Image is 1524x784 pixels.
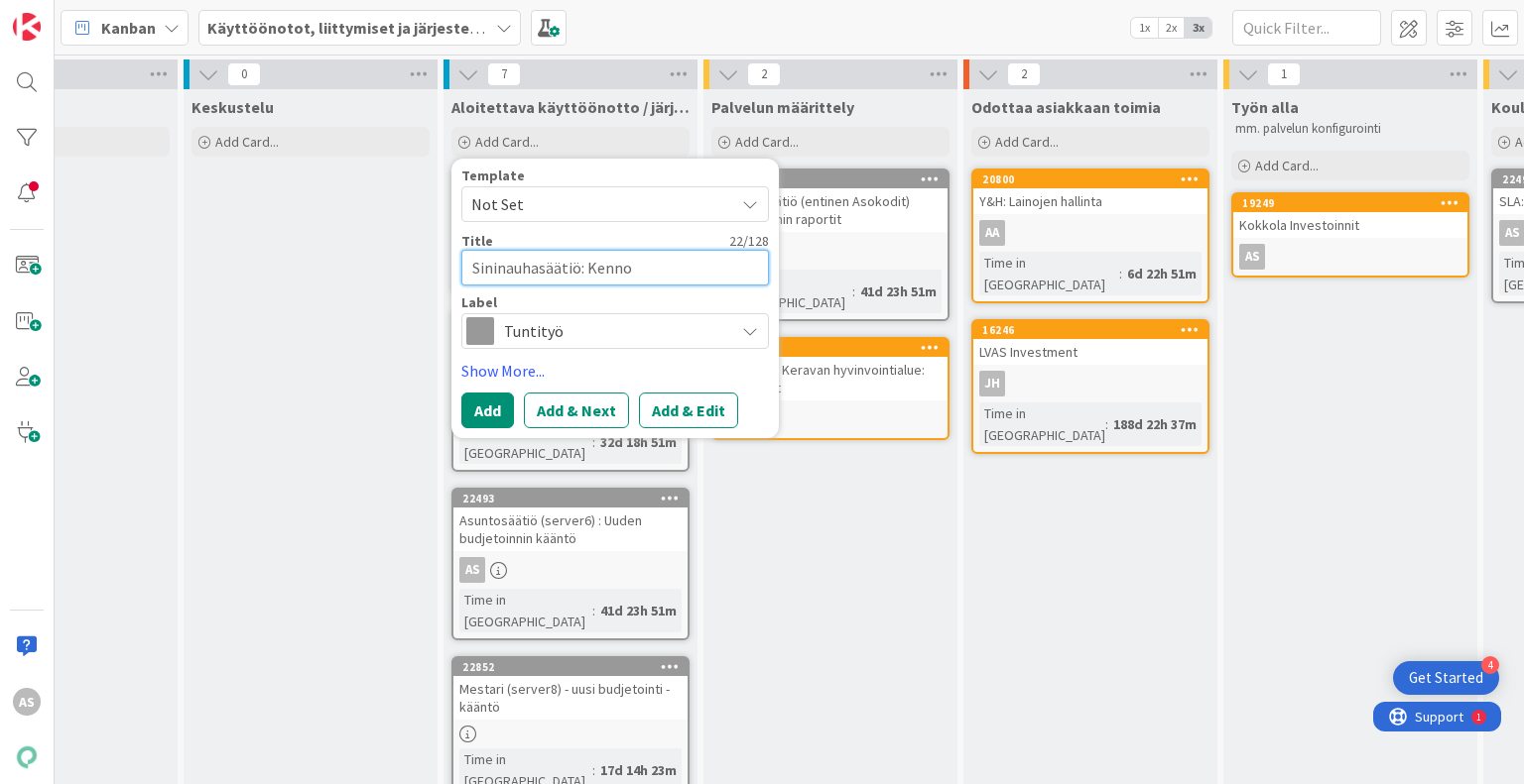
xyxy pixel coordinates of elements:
div: 22493Asuntosäätiö (server6) : Uuden budjetoinnin kääntö [453,490,688,551]
div: 20800 [973,170,1207,188]
div: JH [979,371,1005,396]
div: AA [973,220,1207,246]
span: Kanban [101,16,156,40]
img: avatar [13,743,41,771]
button: Add & Edit [639,392,738,428]
div: 19249 [1233,194,1467,212]
div: 17d 14h 23m [595,759,682,781]
span: Keskustelu [191,97,274,117]
div: Kokkola Investoinnit [1233,212,1467,238]
div: 22852 [462,660,688,674]
div: 22493 [462,492,688,505]
span: Add Card... [215,133,279,151]
div: LVAS Investment [973,339,1207,365]
div: 41d 23h 51m [595,600,682,621]
div: AS [1239,244,1265,270]
a: 16246LVAS InvestmentJHTime in [GEOGRAPHIC_DATA]:188d 22h 37m [971,319,1209,454]
span: Odottaa asiakkaan toimia [971,97,1161,117]
span: : [592,759,595,781]
span: Label [461,295,497,309]
span: Not Set [471,191,719,217]
a: 22493Asuntosäätiö (server6) : Uuden budjetoinnin kääntöASTime in [GEOGRAPHIC_DATA]:41d 23h 51m [451,488,690,640]
div: Y&H: Lainojen hallinta [973,188,1207,214]
span: Työn alla [1231,97,1299,117]
div: Open Get Started checklist, remaining modules: 4 [1393,661,1499,695]
span: 1x [1131,18,1158,38]
p: mm. palvelun konfigurointi [1235,121,1465,137]
div: 1 [103,8,108,24]
span: Add Card... [1255,157,1319,174]
div: 4 [1481,656,1499,674]
div: 22494 [722,172,948,186]
div: Get Started [1409,668,1483,688]
div: JH [973,371,1207,396]
a: 20800Y&H: Lainojen hallintaAATime in [GEOGRAPHIC_DATA]:6d 22h 51m [971,168,1209,303]
span: 2x [1158,18,1185,38]
div: AS [713,406,948,432]
div: 22494Asuntosäätiö (entinen Asokodit) budjetoinnin raportit [713,170,948,232]
div: Time in [GEOGRAPHIC_DATA] [979,402,1105,446]
span: 0 [227,62,261,86]
div: Asuntosäätiö (server6) : Uuden budjetoinnin kääntö [453,507,688,551]
div: 22852Mestari (server8) - uusi budjetointi -kääntö [453,658,688,720]
div: Time in [GEOGRAPHIC_DATA] [719,270,852,313]
span: Palvelun määrittely [711,97,854,117]
span: Add Card... [995,133,1059,151]
div: Time in [GEOGRAPHIC_DATA] [979,252,1119,295]
div: 16246 [973,321,1207,339]
div: 6d 22h 51m [1122,263,1202,284]
div: 23498 [722,341,948,355]
div: 19249 [1242,196,1467,210]
div: AS [459,557,485,583]
span: : [592,600,595,621]
span: 3x [1185,18,1211,38]
div: AS [453,557,688,583]
div: 23498 [713,339,948,357]
label: Title [461,232,493,250]
a: Show More... [461,359,769,383]
a: 19249Kokkola InvestoinnitAS [1231,192,1469,278]
div: Time in [GEOGRAPHIC_DATA] [459,589,592,632]
div: AS [1233,244,1467,270]
div: 20800Y&H: Lainojen hallinta [973,170,1207,214]
div: 16246 [982,323,1207,337]
span: Add Card... [475,133,539,151]
img: Visit kanbanzone.com [13,13,41,41]
div: 20800 [982,172,1207,186]
div: 188d 22h 37m [1108,413,1202,435]
div: Asuntosäätiö (entinen Asokodit) budjetoinnin raportit [713,188,948,232]
span: 2 [1007,62,1041,86]
div: 16246LVAS Investment [973,321,1207,365]
div: Vantaan ja Keravan hyvinvointialue: Solu-lainat [713,357,948,400]
div: 22852 [453,658,688,676]
div: 32d 18h 51m [595,431,682,453]
span: : [1105,413,1108,435]
button: Add [461,392,514,428]
div: AA [979,220,1005,246]
span: : [592,431,595,453]
span: Support [42,3,90,27]
span: Add Card... [735,133,799,151]
span: : [1119,263,1122,284]
div: 22 / 128 [499,232,769,250]
div: 22494 [713,170,948,188]
input: Quick Filter... [1232,10,1381,46]
span: 7 [487,62,521,86]
div: Time in [GEOGRAPHIC_DATA] [459,420,592,464]
div: 22493 [453,490,688,507]
span: : [852,280,855,302]
div: 41d 23h 51m [855,280,942,302]
span: Tuntityö [504,317,724,345]
span: Aloitettava käyttöönotto / järjestelmänvaihto [451,97,690,117]
span: 1 [1267,62,1301,86]
div: Mestari (server8) - uusi budjetointi -kääntö [453,676,688,720]
div: AA [713,238,948,264]
div: 19249Kokkola Investoinnit [1233,194,1467,238]
button: Add & Next [524,392,629,428]
textarea: Sininauhasäätiö: Kenno [461,250,769,285]
span: 2 [747,62,781,86]
div: 23498Vantaan ja Keravan hyvinvointialue: Solu-lainat [713,339,948,400]
a: 23498Vantaan ja Keravan hyvinvointialue: Solu-lainatAS [711,337,950,440]
b: Käyttöönotot, liittymiset ja järjestelmävaihdokset [207,18,578,38]
span: Template [461,168,525,182]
